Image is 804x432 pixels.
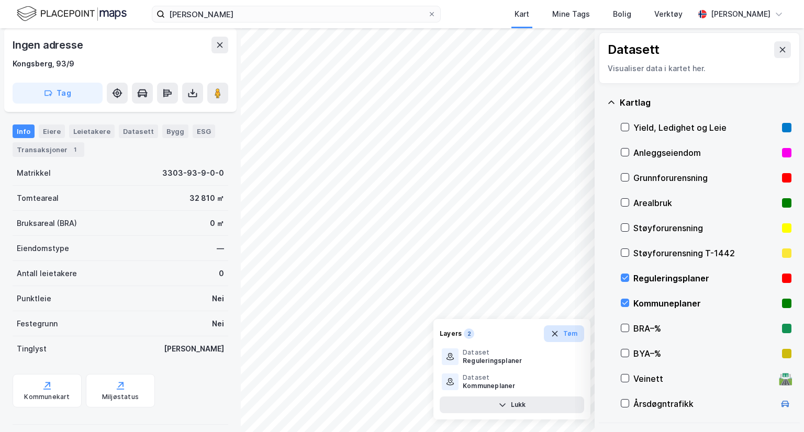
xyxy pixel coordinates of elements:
div: Kongsberg, 93/9 [13,58,74,70]
div: Grunnforurensning [633,172,778,184]
div: Årsdøgntrafikk [633,397,775,410]
div: 3303-93-9-0-0 [162,167,224,179]
div: Støyforurensning T-1442 [633,247,778,259]
div: Nei [212,292,224,305]
div: Info [13,124,35,138]
div: Datasett [608,41,660,58]
div: Festegrunn [17,317,58,330]
div: Reguleringsplaner [633,272,778,285]
div: Kommunekart [24,393,70,401]
div: Dataset [463,373,516,382]
div: Reguleringsplaner [463,357,522,365]
div: Ingen adresse [13,37,85,53]
button: Tøm [544,325,584,342]
div: Eiere [39,124,65,138]
div: Leietakere [69,124,115,138]
div: Kommuneplaner [463,382,516,390]
div: BRA–% [633,322,778,335]
div: ESG [193,124,215,138]
div: Antall leietakere [17,267,77,280]
div: 32 810 ㎡ [189,192,224,204]
input: Søk på adresse, matrikkel, gårdeiere, leietakere eller personer [165,6,428,22]
div: Datasett [119,124,158,138]
div: Punktleie [17,292,51,305]
div: 1 [70,144,80,155]
div: Nei [212,317,224,330]
div: Tomteareal [17,192,59,204]
div: Kontrollprogram for chat [752,382,804,432]
button: Tag [13,83,103,104]
div: Verktøy [654,8,683,20]
div: Transaksjoner [13,142,84,157]
div: 🛣️ [778,372,792,385]
div: [PERSON_NAME] [711,8,770,20]
div: Tinglyst [17,343,47,355]
div: Kart [515,8,529,20]
div: [PERSON_NAME] [164,343,224,355]
div: BYA–% [633,347,778,360]
iframe: Chat Widget [752,382,804,432]
div: Yield, Ledighet og Leie [633,121,778,134]
div: Matrikkel [17,167,51,179]
div: 0 [219,267,224,280]
div: Støyforurensning [633,222,778,234]
div: Eiendomstype [17,242,69,255]
div: Kommuneplaner [633,297,778,310]
div: Bygg [162,124,188,138]
div: Miljøstatus [102,393,139,401]
button: Lukk [440,396,584,413]
div: Layers [440,329,462,338]
div: Arealbruk [633,197,778,209]
div: — [217,242,224,255]
img: logo.f888ab2527a4732fd821a326f86c7f29.svg [17,5,127,23]
div: Anleggseiendom [633,146,778,159]
div: 2 [464,328,474,339]
div: Visualiser data i kartet her. [608,62,791,75]
div: Bruksareal (BRA) [17,217,77,230]
div: 0 ㎡ [210,217,224,230]
div: Dataset [463,348,522,357]
div: Bolig [613,8,631,20]
div: Veinett [633,372,775,385]
div: Kartlag [620,96,791,109]
div: Mine Tags [552,8,590,20]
